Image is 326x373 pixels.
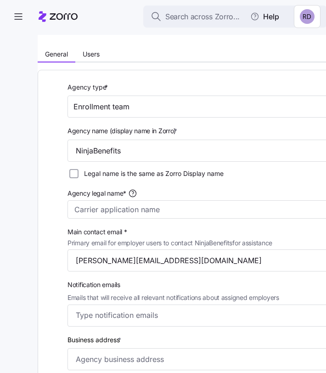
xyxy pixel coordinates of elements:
[67,335,123,345] label: Business address
[67,188,126,198] span: Agency legal name*
[67,227,272,237] span: Main contact email *
[45,51,68,57] span: General
[165,11,240,23] span: Search across Zorro...
[300,9,315,24] img: 6d862e07fa9c5eedf81a4422c42283ac
[67,82,110,92] label: Agency type
[250,11,279,22] span: Help
[67,293,279,303] span: Emails that will receive all relevant notifications about assigned employers
[243,7,287,26] button: Help
[67,280,279,290] span: Notification emails
[67,126,176,136] span: Agency name (display name in Zorro)
[67,238,272,248] span: Primary email for employer users to contact NinjaBenefits for assistance
[83,51,100,57] span: Users
[79,169,224,178] label: Legal name is the same as Zorro Display name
